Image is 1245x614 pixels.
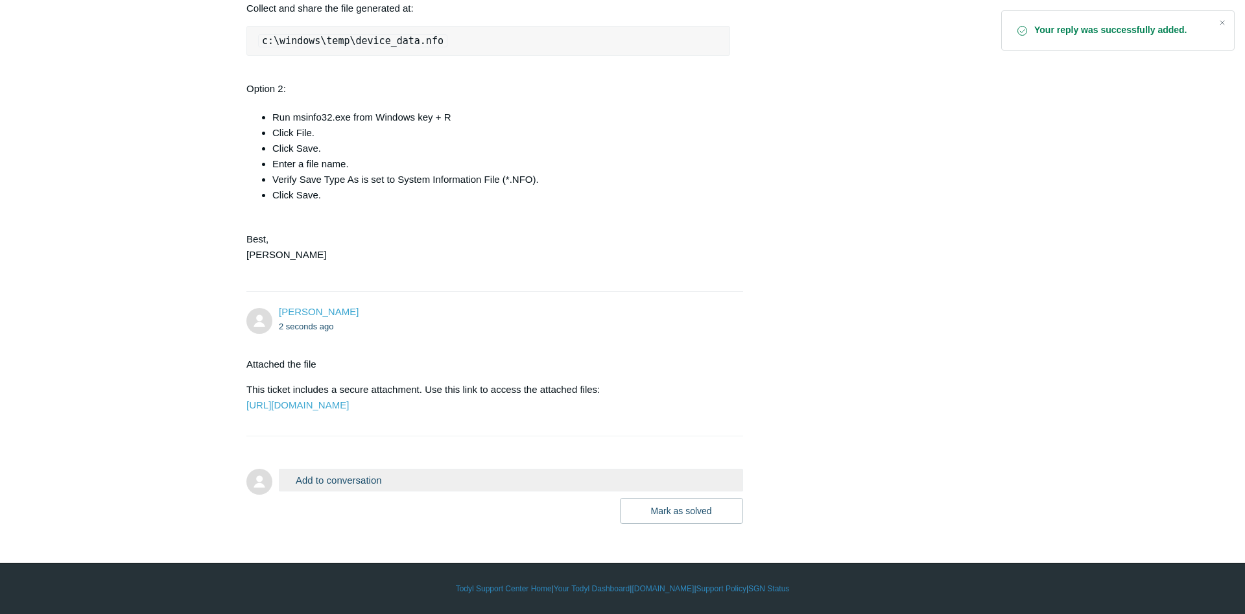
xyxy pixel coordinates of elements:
[272,125,730,141] li: Click File.
[272,172,730,187] li: Verify Save Type As is set to System Information File (*.NFO).
[1213,14,1231,32] div: Close
[272,187,730,203] li: Click Save.
[246,583,999,595] div: | | | |
[632,583,694,595] a: [DOMAIN_NAME]
[246,399,349,410] a: [URL][DOMAIN_NAME]
[748,583,789,595] a: SGN Status
[1034,24,1208,37] strong: Your reply was successfully added.
[246,357,730,372] p: Attached the file
[258,34,447,47] code: c:\windows\temp\device_data.nfo
[279,322,334,331] time: 10/14/2025, 09:26
[554,583,630,595] a: Your Todyl Dashboard
[272,110,730,125] li: Run msinfo32.exe from Windows key + R
[272,156,730,172] li: Enter a file name.
[620,498,743,524] button: Mark as solved
[246,382,730,413] p: This ticket includes a secure attachment. Use this link to access the attached files:
[279,306,359,317] a: [PERSON_NAME]
[456,583,552,595] a: Todyl Support Center Home
[696,583,746,595] a: Support Policy
[279,469,743,491] button: Add to conversation
[272,141,730,156] li: Click Save.
[279,306,359,317] span: Thomas Bickford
